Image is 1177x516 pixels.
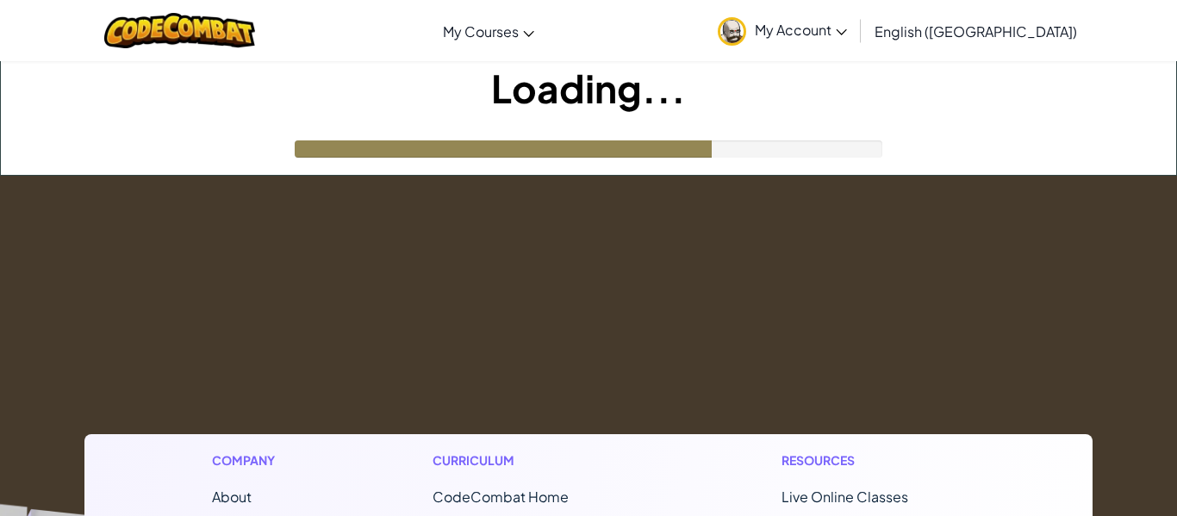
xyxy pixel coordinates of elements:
[718,17,746,46] img: avatar
[434,8,543,54] a: My Courses
[212,488,252,506] a: About
[866,8,1086,54] a: English ([GEOGRAPHIC_DATA])
[875,22,1077,40] span: English ([GEOGRAPHIC_DATA])
[1,61,1176,115] h1: Loading...
[709,3,856,58] a: My Account
[433,488,569,506] span: CodeCombat Home
[755,21,847,39] span: My Account
[433,451,641,469] h1: Curriculum
[782,451,965,469] h1: Resources
[443,22,519,40] span: My Courses
[104,13,255,48] img: CodeCombat logo
[212,451,292,469] h1: Company
[782,488,908,506] a: Live Online Classes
